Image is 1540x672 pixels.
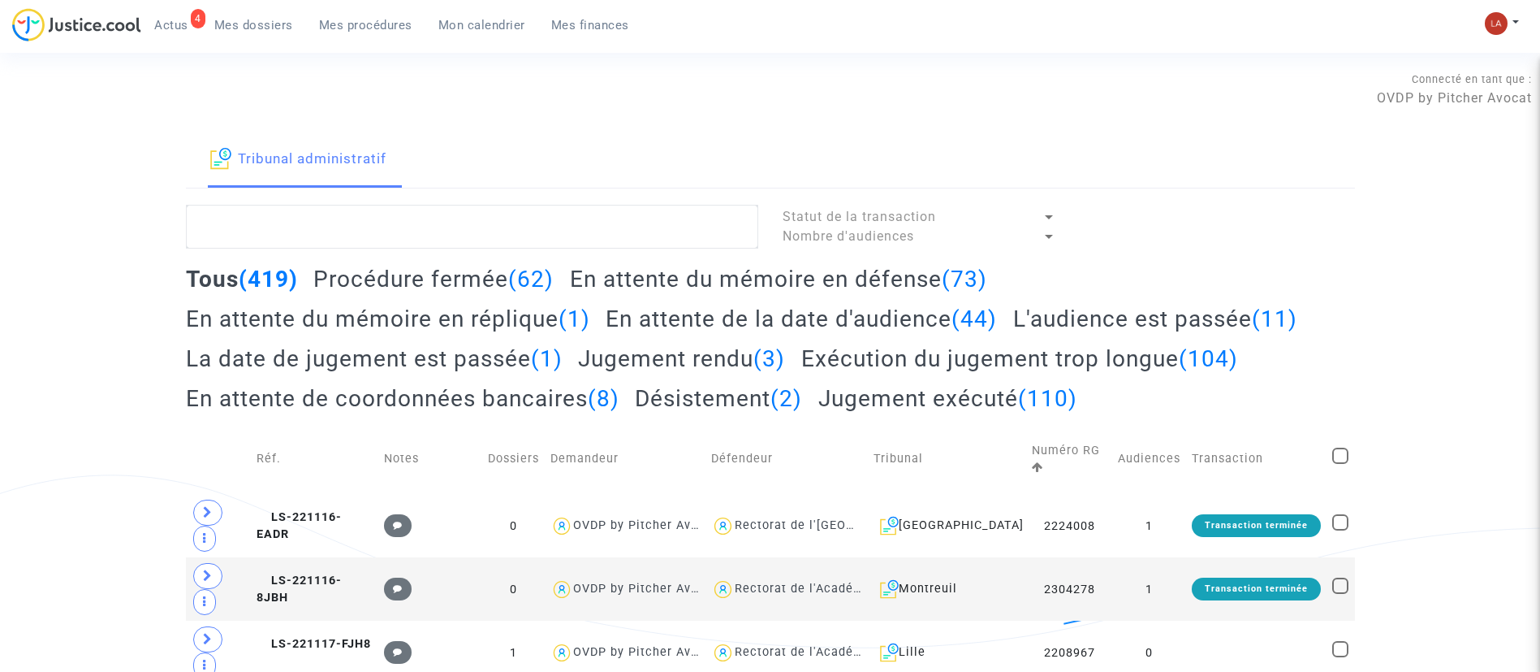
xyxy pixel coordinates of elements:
[880,516,899,535] img: icon-archive.svg
[783,209,936,224] span: Statut de la transaction
[711,578,735,601] img: icon-user.svg
[257,637,371,651] span: LS-221117-FJH8
[874,579,1020,599] div: Montreuil
[578,345,785,373] h2: Jugement rendu
[210,147,232,170] img: icon-archive.svg
[570,265,987,293] h2: En attente du mémoire en défense
[186,345,563,373] h2: La date de jugement est passée
[257,574,342,605] span: LS-221116-8JBH
[1112,494,1186,557] td: 1
[1018,385,1077,412] span: (110)
[1412,73,1532,85] span: Connecté en tant que :
[573,645,718,659] div: OVDP by Pitcher Avocat
[550,578,574,601] img: icon-user.svg
[1112,424,1186,494] td: Audiences
[214,18,293,33] span: Mes dossiers
[1186,424,1326,494] td: Transaction
[874,643,1020,662] div: Lille
[1112,557,1186,621] td: 1
[550,641,574,665] img: icon-user.svg
[951,306,997,332] span: (44)
[1192,514,1321,537] div: Transaction terminée
[141,13,201,37] a: 4Actus
[257,510,342,542] span: LS-221116-EADR
[735,518,942,532] div: Rectorat de l'[GEOGRAPHIC_DATA]
[874,516,1020,535] div: [GEOGRAPHIC_DATA]
[711,514,735,538] img: icon-user.svg
[186,305,590,333] h2: En attente du mémoire en réplique
[880,579,899,599] img: icon-archive.svg
[818,384,1077,413] h2: Jugement exécuté
[319,18,412,33] span: Mes procédures
[12,8,141,41] img: jc-logo.svg
[538,13,642,37] a: Mes finances
[635,384,802,413] h2: Désistement
[201,13,306,37] a: Mes dossiers
[942,266,987,293] span: (73)
[378,424,481,494] td: Notes
[482,494,545,557] td: 0
[508,266,554,293] span: (62)
[545,424,706,494] td: Demandeur
[735,645,925,659] div: Rectorat de l'Académie de Lille
[705,424,868,494] td: Défendeur
[880,643,899,662] img: icon-archive.svg
[186,384,619,413] h2: En attente de coordonnées bancaires
[186,265,298,293] h2: Tous
[531,345,563,372] span: (1)
[783,228,914,244] span: Nombre d'audiences
[438,18,525,33] span: Mon calendrier
[482,557,545,621] td: 0
[154,18,188,33] span: Actus
[1252,306,1297,332] span: (11)
[550,514,574,538] img: icon-user.svg
[313,265,554,293] h2: Procédure fermée
[1179,345,1238,372] span: (104)
[425,13,538,37] a: Mon calendrier
[573,582,718,596] div: OVDP by Pitcher Avocat
[1026,557,1112,621] td: 2304278
[251,424,379,494] td: Réf.
[1013,305,1297,333] h2: L'audience est passée
[711,641,735,665] img: icon-user.svg
[559,306,590,332] span: (1)
[1026,494,1112,557] td: 2224008
[753,345,785,372] span: (3)
[1192,578,1321,600] div: Transaction terminée
[306,13,425,37] a: Mes procédures
[1485,12,1508,35] img: 3f9b7d9779f7b0ffc2b90d026f0682a9
[573,518,718,532] div: OVDP by Pitcher Avocat
[551,18,629,33] span: Mes finances
[1026,424,1112,494] td: Numéro RG
[735,582,939,596] div: Rectorat de l'Académie de Créteil
[606,305,997,333] h2: En attente de la date d'audience
[588,385,619,412] span: (8)
[482,424,545,494] td: Dossiers
[801,345,1238,373] h2: Exécution du jugement trop longue
[868,424,1026,494] td: Tribunal
[210,132,387,188] a: Tribunal administratif
[770,385,802,412] span: (2)
[239,266,298,293] span: (419)
[191,9,205,28] div: 4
